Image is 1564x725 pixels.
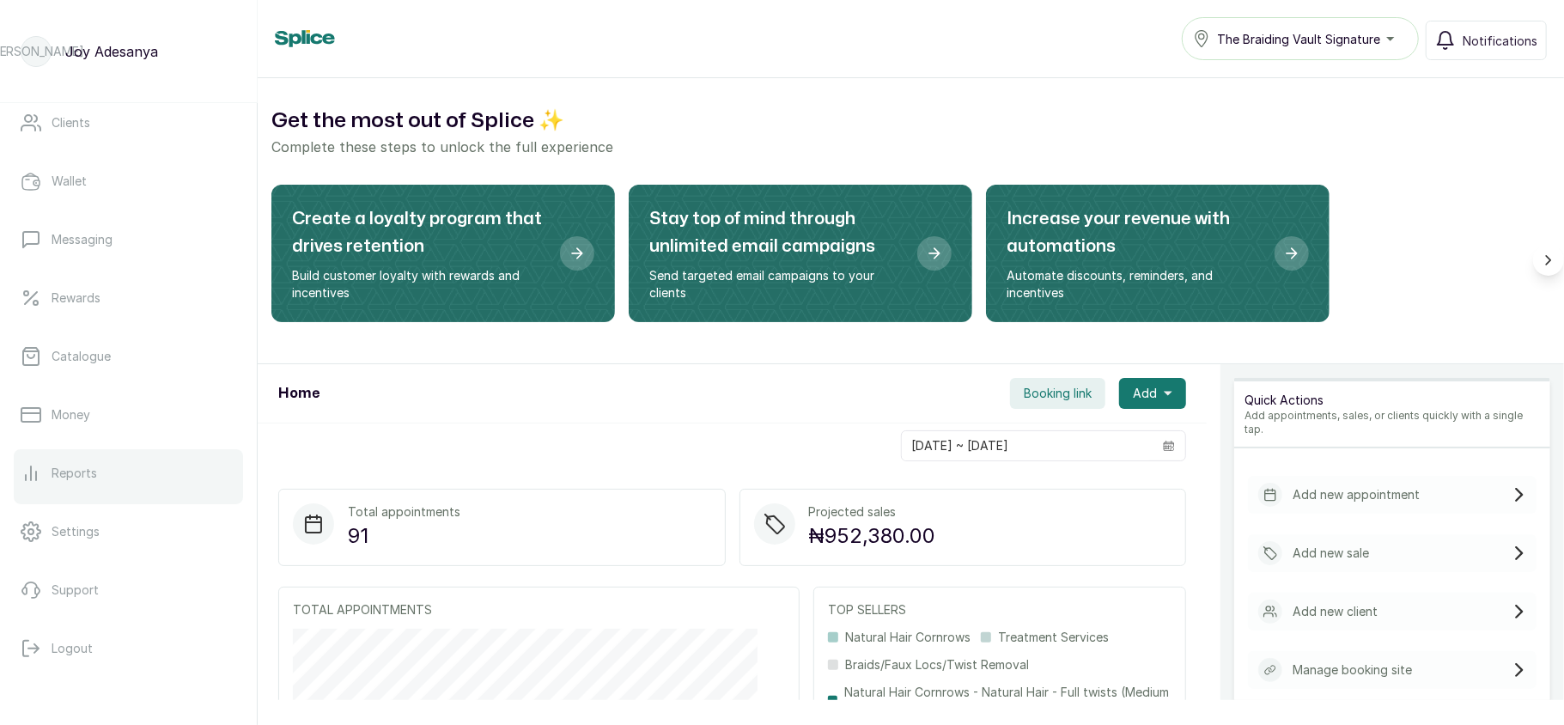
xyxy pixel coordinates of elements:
h2: Get the most out of Splice ✨ [271,106,1550,137]
button: The Braiding Vault Signature [1182,17,1419,60]
p: Catalogue [52,348,111,365]
button: Add [1119,378,1186,409]
p: Complete these steps to unlock the full experience [271,137,1550,157]
p: Treatment Services [998,629,1109,646]
p: Projected sales [809,503,936,521]
p: Messaging [52,231,113,248]
div: Create a loyalty program that drives retention [271,185,615,322]
p: Support [52,582,99,599]
p: TOTAL APPOINTMENTS [293,601,785,618]
h2: Create a loyalty program that drives retention [292,205,546,260]
a: Money [14,391,243,439]
a: Settings [14,508,243,556]
button: Notifications [1426,21,1547,60]
span: Notifications [1463,32,1537,50]
svg: calendar [1163,440,1175,452]
p: Logout [52,640,93,657]
p: Build customer loyalty with rewards and incentives [292,267,546,302]
p: Money [52,406,90,423]
p: Add appointments, sales, or clients quickly with a single tap. [1245,409,1540,436]
div: Stay top of mind through unlimited email campaigns [629,185,972,322]
p: Natural Hair Cornrows - Natural Hair - Full twists (Medium size) [844,684,1171,718]
p: TOP SELLERS [828,601,1171,618]
h2: Increase your revenue with automations [1007,205,1261,260]
input: Select date [902,431,1153,460]
p: Send targeted email campaigns to your clients [649,267,904,302]
button: Logout [14,624,243,673]
p: Total appointments [348,503,460,521]
button: Booking link [1010,378,1105,409]
button: Scroll right [1533,245,1564,276]
p: Automate discounts, reminders, and incentives [1007,267,1261,302]
p: Quick Actions [1245,392,1540,409]
a: Clients [14,99,243,147]
a: Wallet [14,157,243,205]
p: Rewards [52,289,100,307]
a: Reports [14,449,243,497]
a: Messaging [14,216,243,264]
p: Manage booking site [1293,661,1412,679]
h2: Stay top of mind through unlimited email campaigns [649,205,904,260]
p: Clients [52,114,90,131]
p: 91 [348,521,460,551]
p: Wallet [52,173,87,190]
p: Braids/Faux Locs/Twist Removal [845,656,1029,673]
p: Add new sale [1293,545,1369,562]
p: Settings [52,523,100,540]
p: ₦952,380.00 [809,521,936,551]
p: Add new appointment [1293,486,1420,503]
p: Joy Adesanya [65,41,158,62]
a: Catalogue [14,332,243,381]
a: Rewards [14,274,243,322]
p: Reports [52,465,97,482]
a: Support [14,566,243,614]
h1: Home [278,383,319,404]
span: The Braiding Vault Signature [1217,30,1380,48]
span: Add [1133,385,1157,402]
p: Natural Hair Cornrows [845,629,971,646]
p: Add new client [1293,603,1378,620]
div: Increase your revenue with automations [986,185,1330,322]
span: Booking link [1024,385,1092,402]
